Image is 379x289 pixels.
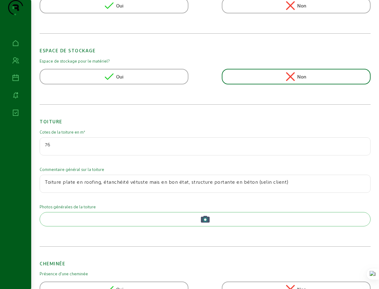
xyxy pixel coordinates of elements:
mat-label: Cotes de la toiture en m² [40,129,371,135]
mat-label: Commentaire général sur la toiture [40,167,371,172]
mat-label: Espace de stockage pour le matériel? [40,58,371,64]
h2: Cheminée [40,250,371,267]
span: Non [297,73,306,80]
h2: Toiture [40,108,371,125]
span: Oui [116,73,124,80]
h2: Espace de stockage [40,37,371,54]
span: Non [297,2,306,9]
mat-label: Photos générales de la toiture [40,204,371,210]
mat-label: Présence d'une cheminée [40,271,371,277]
span: Oui [116,2,124,9]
